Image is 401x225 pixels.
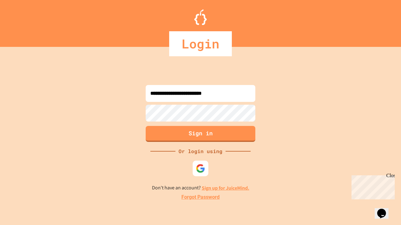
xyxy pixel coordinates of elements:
[181,193,220,201] a: Forgot Password
[202,185,249,191] a: Sign up for JuiceMind.
[146,126,255,142] button: Sign in
[196,164,205,173] img: google-icon.svg
[349,173,395,199] iframe: chat widget
[375,200,395,219] iframe: chat widget
[3,2,43,40] div: Chat with us now!Close
[152,184,249,192] p: Don't have an account?
[194,9,207,25] img: Logo.svg
[169,31,232,56] div: Login
[175,147,226,155] div: Or login using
